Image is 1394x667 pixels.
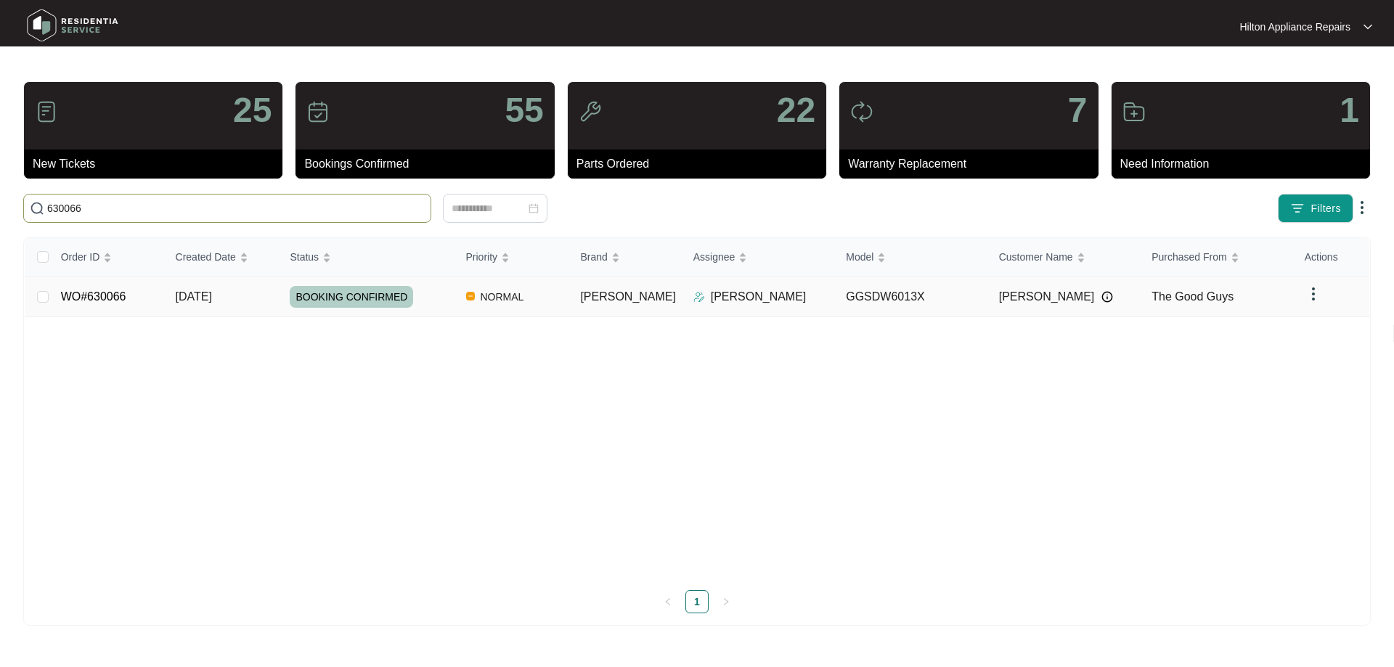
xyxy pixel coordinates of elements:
p: 1 [1340,93,1359,128]
p: 22 [777,93,815,128]
p: Need Information [1120,155,1370,173]
img: icon [35,100,58,123]
p: Warranty Replacement [848,155,1098,173]
img: filter icon [1290,201,1305,216]
span: BOOKING CONFIRMED [290,286,413,308]
img: icon [1122,100,1146,123]
li: 1 [685,590,709,613]
span: Customer Name [999,249,1073,265]
p: Parts Ordered [576,155,826,173]
span: Brand [580,249,607,265]
span: Model [846,249,873,265]
th: Actions [1293,238,1369,277]
input: Search by Order Id, Assignee Name, Customer Name, Brand and Model [47,200,425,216]
span: Order ID [61,249,100,265]
p: [PERSON_NAME] [711,288,807,306]
button: left [656,590,680,613]
p: 55 [505,93,543,128]
p: 25 [233,93,272,128]
p: Bookings Confirmed [304,155,554,173]
img: icon [850,100,873,123]
span: The Good Guys [1152,290,1234,303]
img: Vercel Logo [466,292,475,300]
th: Created Date [164,238,279,277]
p: Hilton Appliance Repairs [1239,20,1350,34]
span: [PERSON_NAME] [580,290,676,303]
th: Model [834,238,987,277]
p: New Tickets [33,155,282,173]
li: Previous Page [656,590,680,613]
a: 1 [686,591,708,613]
li: Next Page [714,590,738,613]
span: Assignee [693,249,735,265]
th: Assignee [682,238,835,277]
th: Customer Name [987,238,1141,277]
img: dropdown arrow [1364,23,1372,30]
img: search-icon [30,201,44,216]
span: left [664,597,672,606]
th: Purchased From [1140,238,1293,277]
img: Assigner Icon [693,291,705,303]
p: 7 [1068,93,1088,128]
span: Status [290,249,319,265]
img: dropdown arrow [1353,199,1371,216]
span: Priority [466,249,498,265]
th: Priority [455,238,569,277]
span: right [722,597,730,606]
img: icon [306,100,330,123]
td: GGSDW6013X [834,277,987,317]
span: Created Date [176,249,236,265]
span: Filters [1311,201,1341,216]
span: [PERSON_NAME] [999,288,1095,306]
img: residentia service logo [22,4,123,47]
span: Purchased From [1152,249,1226,265]
img: dropdown arrow [1305,285,1322,303]
span: [DATE] [176,290,212,303]
button: filter iconFilters [1278,194,1353,223]
th: Status [278,238,454,277]
button: right [714,590,738,613]
a: WO#630066 [61,290,126,303]
img: Info icon [1101,291,1113,303]
th: Brand [568,238,681,277]
img: icon [579,100,602,123]
span: NORMAL [475,288,530,306]
th: Order ID [49,238,164,277]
